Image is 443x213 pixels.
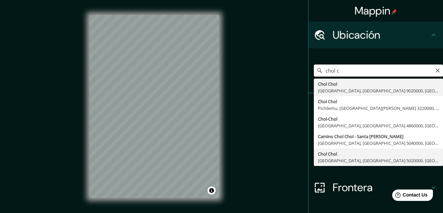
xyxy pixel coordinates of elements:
[318,98,439,105] div: Chol Chol
[308,147,443,174] div: Diseño
[392,9,397,14] img: pin-icon.png
[308,174,443,201] div: Frontera
[208,186,216,195] button: Alternar atribución
[308,120,443,147] div: Estilo
[333,181,430,194] h4: Frontera
[314,65,443,77] input: Elige tu ciudad o área
[308,93,443,120] div: Pines
[318,116,439,122] div: Chol-Chol
[318,122,439,129] div: [GEOGRAPHIC_DATA], [GEOGRAPHIC_DATA] 4860000, [GEOGRAPHIC_DATA]
[318,133,439,140] div: Camino Chol Chol - Santa [PERSON_NAME]
[435,67,440,73] button: Claro
[89,15,219,198] canvas: Mapa
[333,28,430,42] h4: Ubicación
[318,87,439,94] div: [GEOGRAPHIC_DATA], [GEOGRAPHIC_DATA] 9020000, [GEOGRAPHIC_DATA]
[333,154,430,167] h4: Diseño
[308,22,443,48] div: Ubicación
[318,151,439,157] div: Chol Chol
[318,81,439,87] div: Chol Chol
[318,140,439,146] div: [GEOGRAPHIC_DATA], [GEOGRAPHIC_DATA] 5040000, [GEOGRAPHIC_DATA]
[318,157,439,164] div: [GEOGRAPHIC_DATA], [GEOGRAPHIC_DATA] 5020000, [GEOGRAPHIC_DATA]
[383,187,436,206] iframe: Help widget launcher
[355,4,391,18] font: Mappin
[318,105,439,112] div: Pichilemu, [GEOGRAPHIC_DATA][PERSON_NAME] 3220000, [GEOGRAPHIC_DATA]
